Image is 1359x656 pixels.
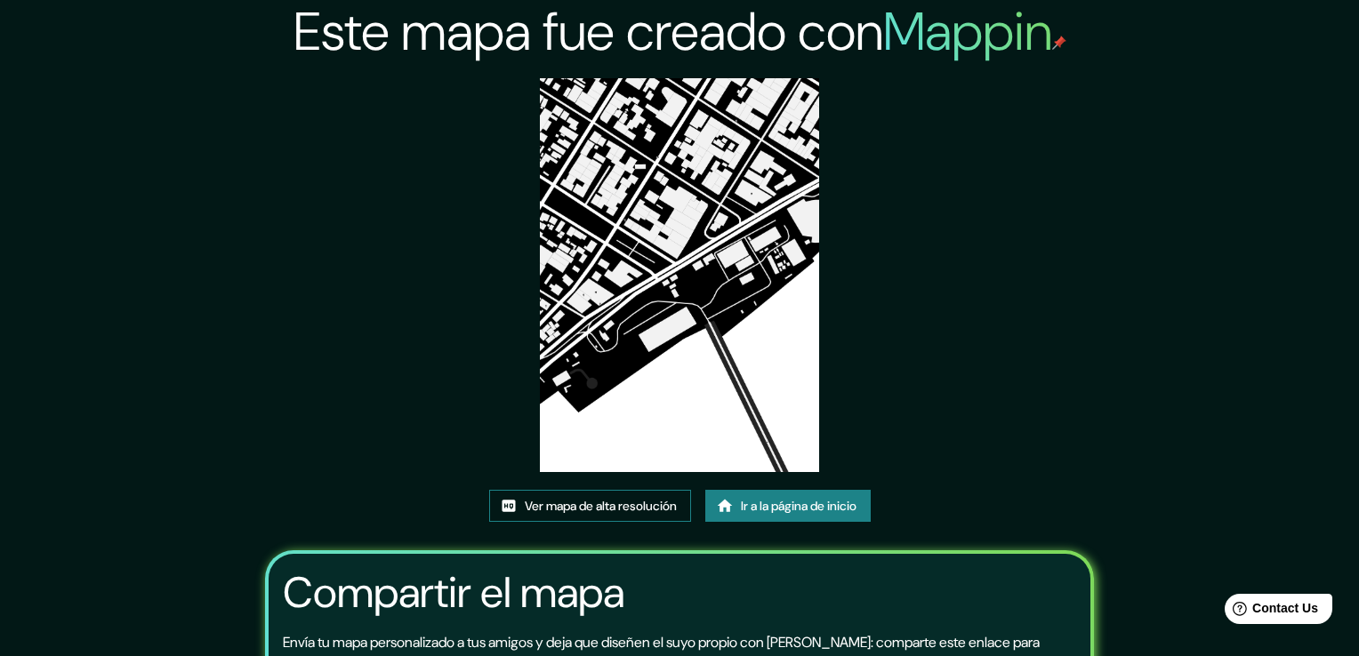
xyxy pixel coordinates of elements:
iframe: Help widget launcher [1201,587,1339,636]
img: created-map [540,78,818,472]
a: Ir a la página de inicio [705,490,871,523]
font: Ir a la página de inicio [741,495,856,517]
img: mappin-pin [1052,36,1066,50]
font: Ver mapa de alta resolución [525,495,677,517]
a: Ver mapa de alta resolución [489,490,691,523]
h3: Compartir el mapa [283,568,624,618]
